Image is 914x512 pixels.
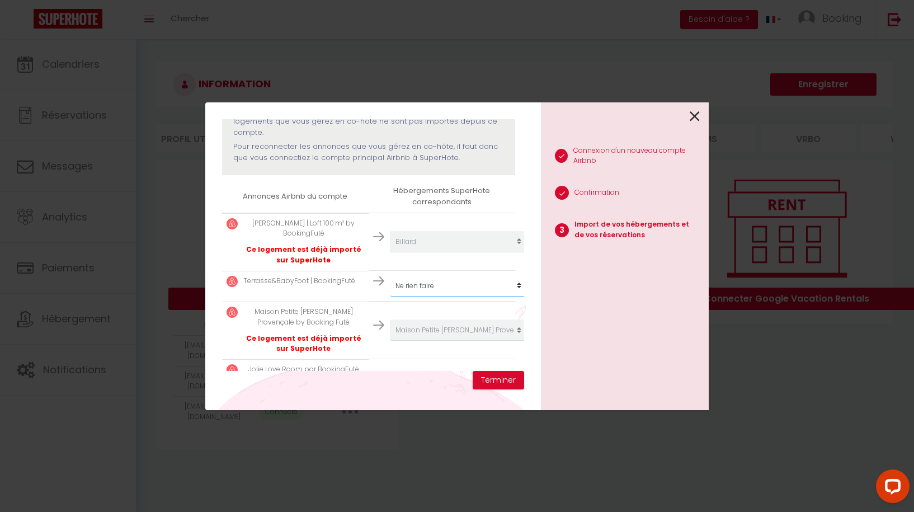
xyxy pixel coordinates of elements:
[473,371,524,390] button: Terminer
[555,223,569,237] span: 3
[233,105,504,139] p: Seuls les logements liés à un compte PRINCIPAL airbnb sont importés. Les logements que vous gérez...
[243,276,355,286] p: Terrasse&BabyFoot | BookingFuté
[867,465,914,512] iframe: LiveChat chat widget
[243,218,364,239] p: [PERSON_NAME] | Loft 100 m² by BookingFuté
[369,181,515,213] th: Hébergements SuperHote correspondants
[243,333,364,355] p: Ce logement est déjà importé sur SuperHote
[574,187,619,198] p: Confirmation
[243,364,364,375] p: Jolie Love Room par BookingFuté
[243,245,364,266] p: Ce logement est déjà importé sur SuperHote
[574,219,700,241] p: Import de vos hébergements et de vos réservations
[222,181,369,213] th: Annonces Airbnb du compte
[573,145,700,167] p: Connexion d'un nouveau compte Airbnb
[233,141,504,164] p: Pour reconnecter les annonces que vous gérez en co-hôte, il faut donc que vous connectiez le comp...
[243,307,364,328] p: Maison Petite [PERSON_NAME] Provençale by Booking Futé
